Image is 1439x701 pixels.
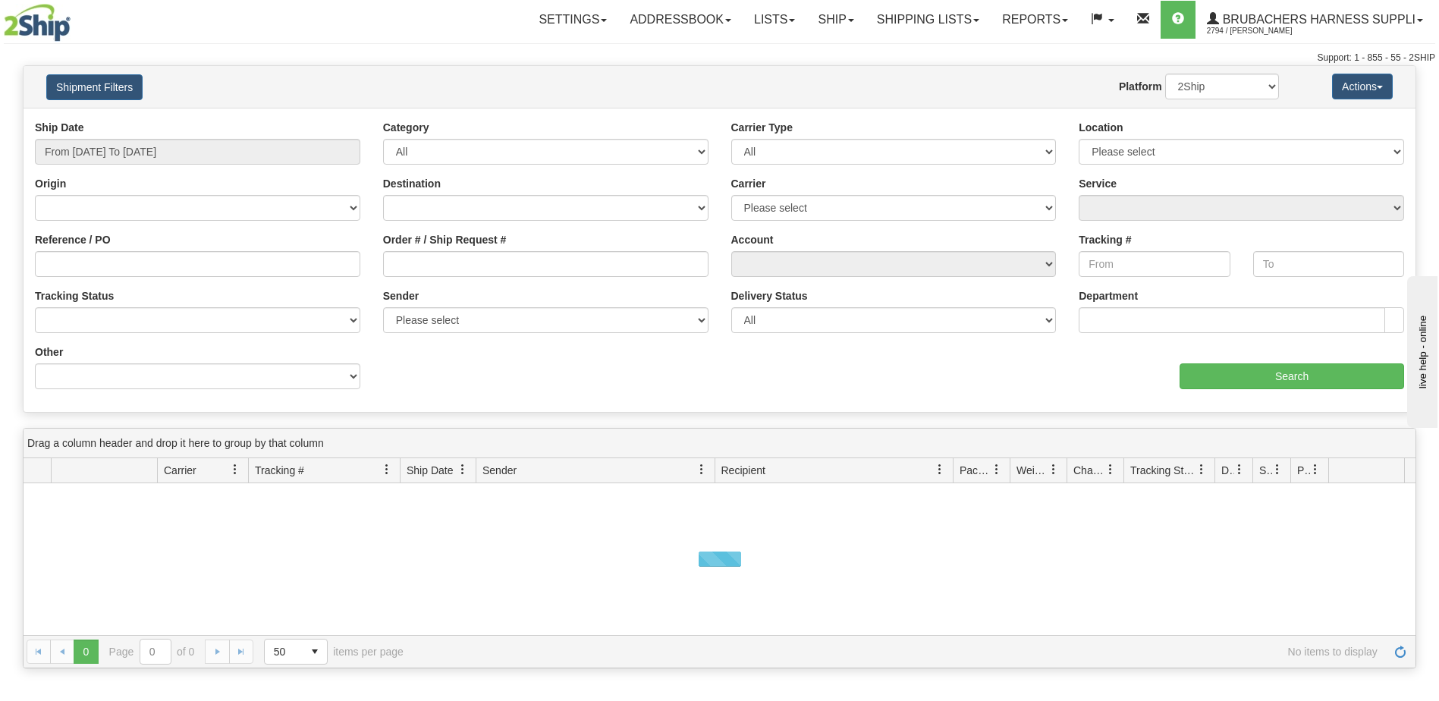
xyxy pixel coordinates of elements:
[407,463,453,478] span: Ship Date
[689,457,715,483] a: Sender filter column settings
[1302,457,1328,483] a: Pickup Status filter column settings
[383,176,441,191] label: Destination
[46,74,143,100] button: Shipment Filters
[164,463,196,478] span: Carrier
[1259,463,1272,478] span: Shipment Issues
[1189,457,1214,483] a: Tracking Status filter column settings
[1332,74,1393,99] button: Actions
[1196,1,1434,39] a: Brubachers Harness Suppli 2794 / [PERSON_NAME]
[109,639,195,665] span: Page of 0
[731,288,808,303] label: Delivery Status
[264,639,404,665] span: items per page
[866,1,991,39] a: Shipping lists
[24,429,1415,458] div: grid grouping header
[1297,463,1310,478] span: Pickup Status
[731,176,766,191] label: Carrier
[74,640,98,664] span: Page 0
[11,13,140,24] div: live help - online
[4,4,71,42] img: logo2794.jpg
[1079,288,1138,303] label: Department
[35,344,63,360] label: Other
[4,52,1435,64] div: Support: 1 - 855 - 55 - 2SHIP
[255,463,304,478] span: Tracking #
[984,457,1010,483] a: Packages filter column settings
[927,457,953,483] a: Recipient filter column settings
[1079,232,1131,247] label: Tracking #
[1265,457,1290,483] a: Shipment Issues filter column settings
[35,232,111,247] label: Reference / PO
[35,176,66,191] label: Origin
[425,646,1378,658] span: No items to display
[743,1,806,39] a: Lists
[991,1,1079,39] a: Reports
[1119,79,1162,94] label: Platform
[1073,463,1105,478] span: Charge
[1079,251,1230,277] input: From
[1130,463,1196,478] span: Tracking Status
[1180,363,1404,389] input: Search
[618,1,743,39] a: Addressbook
[1388,640,1412,664] a: Refresh
[731,120,793,135] label: Carrier Type
[264,639,328,665] span: Page sizes drop down
[1221,463,1234,478] span: Delivery Status
[1404,273,1437,428] iframe: chat widget
[1207,24,1321,39] span: 2794 / [PERSON_NAME]
[383,120,429,135] label: Category
[450,457,476,483] a: Ship Date filter column settings
[303,640,327,664] span: select
[960,463,991,478] span: Packages
[527,1,618,39] a: Settings
[482,463,517,478] span: Sender
[383,288,419,303] label: Sender
[721,463,765,478] span: Recipient
[1041,457,1067,483] a: Weight filter column settings
[731,232,774,247] label: Account
[1016,463,1048,478] span: Weight
[1227,457,1252,483] a: Delivery Status filter column settings
[1219,13,1415,26] span: Brubachers Harness Suppli
[806,1,865,39] a: Ship
[35,120,84,135] label: Ship Date
[274,644,294,659] span: 50
[383,232,507,247] label: Order # / Ship Request #
[1098,457,1123,483] a: Charge filter column settings
[374,457,400,483] a: Tracking # filter column settings
[35,288,114,303] label: Tracking Status
[1079,120,1123,135] label: Location
[222,457,248,483] a: Carrier filter column settings
[1253,251,1404,277] input: To
[1079,176,1117,191] label: Service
